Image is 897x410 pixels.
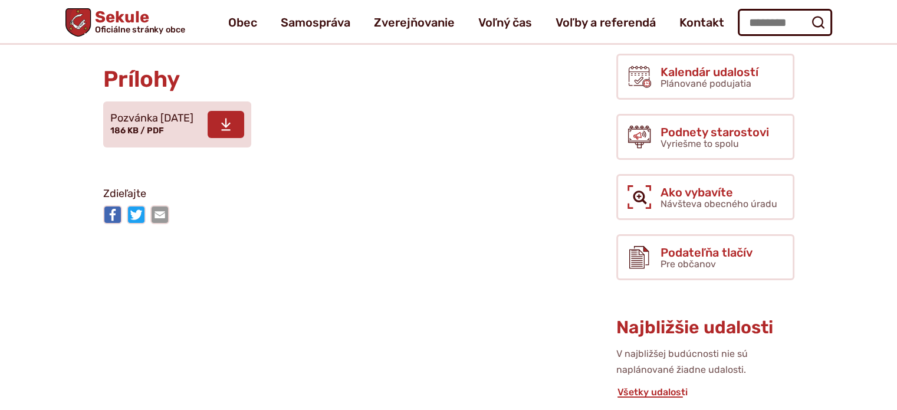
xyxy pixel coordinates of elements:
a: Logo Sekule, prejsť na domovskú stránku. [65,8,185,37]
a: Podnety starostovi Vyriešme to spolu [616,114,794,160]
img: Zdieľať e-mailom [150,205,169,224]
img: Prejsť na domovskú stránku [65,8,91,37]
a: Zverejňovanie [374,6,455,39]
span: 186 KB / PDF [110,126,164,136]
span: Podateľňa tlačív [661,246,753,259]
span: Oficiálne stránky obce [94,25,185,34]
span: Vyriešme to spolu [661,138,739,149]
p: V najbližšej budúcnosti nie sú naplánované žiadne udalosti. [616,346,794,378]
a: Ako vybavíte Návšteva obecného úradu [616,174,794,220]
span: Sekule [91,9,185,34]
img: Zdieľať na Twitteri [127,205,146,224]
span: Návšteva obecného úradu [661,198,777,209]
span: Ako vybavíte [661,186,777,199]
a: Kalendár udalostí Plánované podujatia [616,54,794,100]
a: Podateľňa tlačív Pre občanov [616,234,794,280]
a: Voľby a referendá [556,6,656,39]
span: Podnety starostovi [661,126,769,139]
span: Pozvánka [DATE] [110,113,193,124]
h3: Najbližšie udalosti [616,318,794,337]
h2: Prílohy [103,67,522,92]
a: Všetky udalosti [616,386,689,398]
a: Kontakt [679,6,724,39]
span: Pre občanov [661,258,716,270]
a: Obec [228,6,257,39]
a: Pozvánka [DATE] 186 KB / PDF [103,101,251,147]
p: Zdieľajte [103,185,522,203]
a: Samospráva [281,6,350,39]
img: Zdieľať na Facebooku [103,205,122,224]
span: Plánované podujatia [661,78,751,89]
a: Voľný čas [478,6,532,39]
span: Kalendár udalostí [661,65,758,78]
